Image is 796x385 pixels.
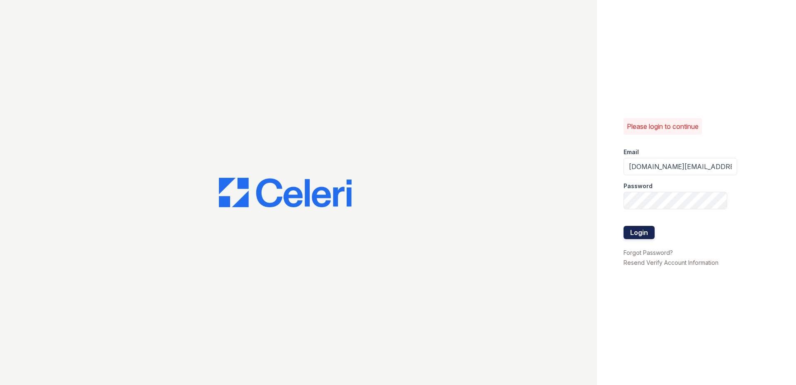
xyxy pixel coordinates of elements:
[219,178,352,208] img: CE_Logo_Blue-a8612792a0a2168367f1c8372b55b34899dd931a85d93a1a3d3e32e68fde9ad4.png
[624,226,655,239] button: Login
[624,148,639,156] label: Email
[627,121,699,131] p: Please login to continue
[624,259,718,266] a: Resend Verify Account Information
[624,249,673,256] a: Forgot Password?
[624,182,653,190] label: Password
